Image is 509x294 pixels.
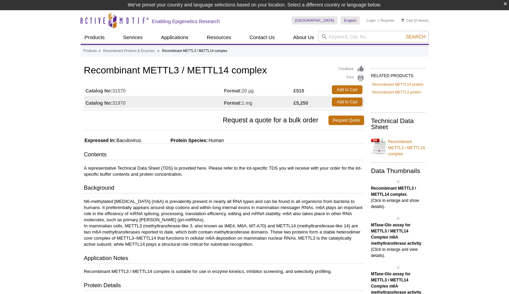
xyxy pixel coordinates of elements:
[86,88,113,94] strong: Catalog No:
[371,68,425,80] h2: RELATED PRODUCTS
[401,18,413,23] a: Cart
[332,98,362,106] a: Add to Cart
[86,100,113,106] strong: Catalog No:
[103,48,155,54] a: Recombinant Proteins & Enzymes
[203,31,235,44] a: Resources
[224,84,294,96] td: 20 µg
[152,18,220,24] h2: Enabling Epigenetics Research
[371,186,416,197] b: Recombinant METTL3 / METTL14 complex
[208,138,224,143] span: Human
[142,138,208,143] span: Protein Species:
[99,49,101,53] li: »
[224,100,242,106] strong: Format:
[406,34,425,39] span: Search
[224,96,294,108] td: 1 mg
[401,18,404,22] img: Your Cart
[84,254,364,264] h3: Application Notes
[339,65,364,73] a: Feedback
[162,49,227,53] li: Recombinant METTL3 / METTL14 complex
[157,31,192,44] a: Applications
[289,31,318,44] a: About Us
[84,65,364,77] h1: Recombinant METTL3 / METTL14 complex
[84,269,364,275] p: Recombinant METTL3 / METTL14 complex is suitable for use in enzyme kinetics, inhibitor screening,...
[318,31,429,42] input: Keyword, Cat. No.
[404,34,427,40] button: Search
[116,138,141,143] span: Baculovirus
[84,281,364,291] h3: Protein Details
[371,222,425,259] p: . (Click to enlarge and view details).
[84,84,224,96] td: 31570
[84,116,329,125] span: Request a quote for a bulk order
[397,218,399,220] img: MTase-Glo assay for METTL3 / METTL14 Complex m6A methyltransferase activity
[81,31,109,44] a: Products
[84,151,364,160] h3: Contents
[371,223,421,246] b: MTase-Glo assay for METTL3 / METTL14 Complex m6A methyltransferase activity
[401,16,429,24] li: (0 items)
[84,48,97,54] a: Products
[157,49,159,53] li: »
[371,185,425,210] p: . (Click to enlarge and show details).
[84,198,364,247] p: N6-methylated [MEDICAL_DATA] (m6A) is prevalently present in nearly all RNA types and can be foun...
[328,116,364,125] a: Request Quote
[84,165,364,177] p: A representative Technical Data Sheet (TDS) is provided here. Please refer to the lot-specific TD...
[245,31,279,44] a: Contact Us
[84,96,224,108] td: 31970
[378,16,379,24] li: |
[371,135,425,157] a: Recombinant METTL3 / METTL14 complex
[293,88,304,94] strong: £515
[367,18,376,23] a: Login
[119,31,147,44] a: Services
[339,74,364,82] a: Print
[292,16,338,24] a: [GEOGRAPHIC_DATA]
[380,18,394,23] a: Register
[224,88,242,94] strong: Format:
[332,85,362,94] a: Add to Cart
[84,138,116,143] span: Expressed In:
[84,184,364,193] h3: Background
[371,118,425,130] h2: Technical Data Sheet
[397,266,399,269] img: MTase-Glo assay for METTL3 / METTL14 Complex m6A methyltransferase activity
[293,100,308,106] strong: £5,250
[372,89,421,95] a: Recombinant METTL3 protein
[397,181,399,183] img: Recombinant METTL3 / METTL14 complex.
[371,168,425,174] h2: Data Thumbnails
[341,16,360,24] a: English
[372,81,423,87] a: Recombinant METTL14 protein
